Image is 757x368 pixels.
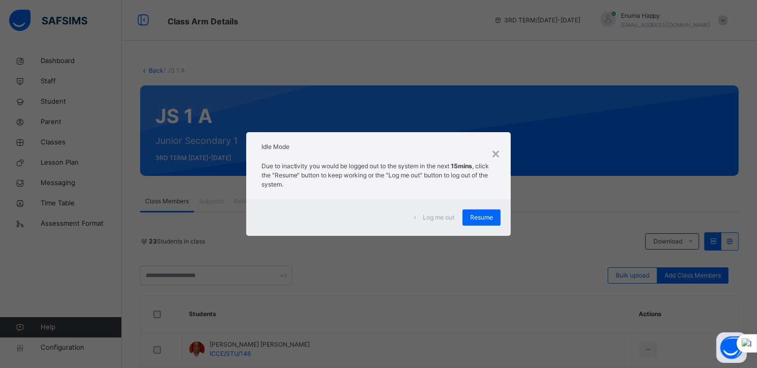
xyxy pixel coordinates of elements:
[451,162,473,170] strong: 15mins
[470,213,493,222] span: Resume
[716,332,747,363] button: Open asap
[261,162,496,189] p: Due to inactivity you would be logged out to the system in the next , click the "Resume" button t...
[491,142,501,164] div: ×
[261,142,496,151] h2: Idle Mode
[423,213,454,222] span: Log me out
